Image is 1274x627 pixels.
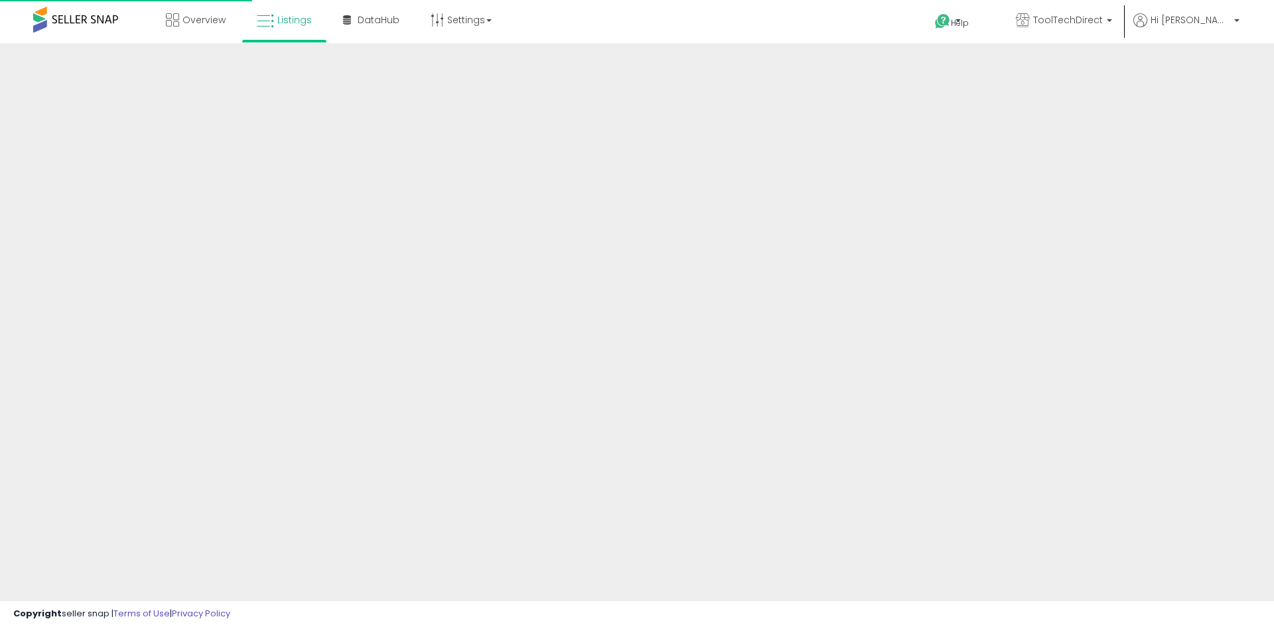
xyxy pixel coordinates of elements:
[924,3,995,43] a: Help
[951,17,969,29] span: Help
[1151,13,1230,27] span: Hi [PERSON_NAME]
[934,13,951,30] i: Get Help
[182,13,226,27] span: Overview
[277,13,312,27] span: Listings
[1133,13,1239,43] a: Hi [PERSON_NAME]
[358,13,399,27] span: DataHub
[1033,13,1103,27] span: ToolTechDirect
